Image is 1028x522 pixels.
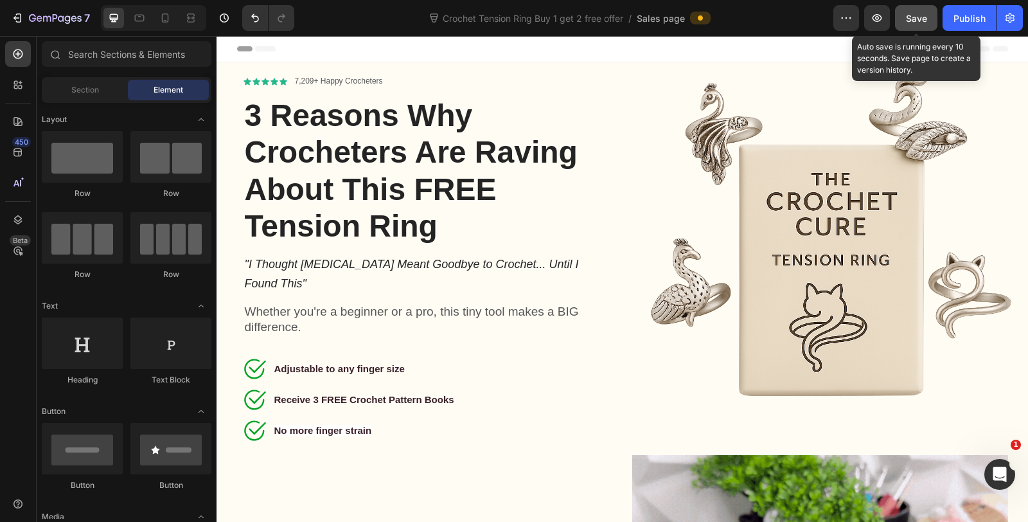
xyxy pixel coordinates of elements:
[130,480,211,491] div: Button
[217,36,1028,522] iframe: Design area
[1011,440,1021,450] span: 1
[984,459,1015,490] iframe: Intercom live chat
[628,12,632,25] span: /
[130,269,211,280] div: Row
[42,374,123,386] div: Heading
[943,5,997,31] button: Publish
[895,5,937,31] button: Save
[130,188,211,199] div: Row
[42,300,58,312] span: Text
[71,84,99,96] span: Section
[10,235,31,246] div: Beta
[42,41,211,67] input: Search Sections & Elements
[191,296,211,316] span: Toggle open
[191,109,211,130] span: Toggle open
[42,480,123,491] div: Button
[637,12,685,25] span: Sales page
[12,137,31,147] div: 450
[42,114,67,125] span: Layout
[42,406,66,417] span: Button
[84,10,90,26] p: 7
[440,12,626,25] span: Crochet Tension Ring Buy 1 get 2 free offer
[953,12,986,25] div: Publish
[242,5,294,31] div: Undo/Redo
[422,28,812,418] img: gempages_575442953451864650-59c040b1-f3f7-4def-9276-f998e6ff7d23.png
[191,401,211,422] span: Toggle open
[5,5,96,31] button: 7
[42,188,123,199] div: Row
[42,269,123,280] div: Row
[906,13,927,24] span: Save
[130,374,211,386] div: Text Block
[154,84,183,96] span: Element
